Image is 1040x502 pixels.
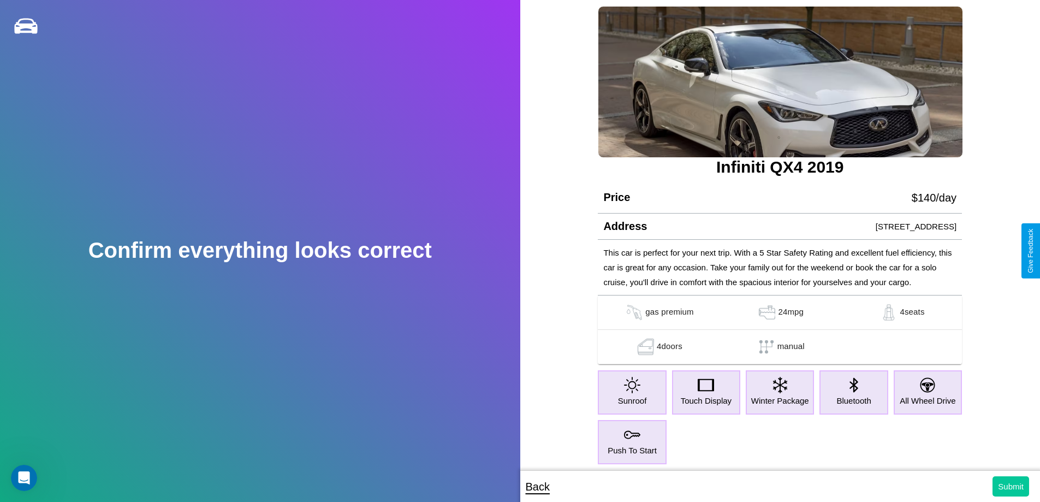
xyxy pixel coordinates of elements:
img: gas [635,339,657,355]
p: 4 seats [900,304,924,321]
p: This car is perfect for your next trip. With a 5 Star Safety Rating and excellent fuel efficiency... [603,245,956,290]
img: gas [756,304,778,321]
h2: Confirm everything looks correct [88,238,432,263]
div: Give Feedback [1027,229,1035,273]
p: [STREET_ADDRESS] [876,219,956,234]
p: Touch Display [681,393,732,408]
p: Push To Start [608,443,657,458]
button: Submit [993,476,1029,497]
h3: Infiniti QX4 2019 [598,158,962,176]
h4: Price [603,191,630,204]
p: Winter Package [751,393,809,408]
p: $ 140 /day [912,188,956,208]
p: Bluetooth [836,393,871,408]
p: 4 doors [657,339,682,355]
h4: Address [603,220,647,233]
p: 24 mpg [778,304,804,321]
iframe: Intercom live chat [11,465,37,491]
p: Sunroof [618,393,647,408]
img: gas [623,304,645,321]
p: manual [777,339,805,355]
img: gas [878,304,900,321]
p: gas premium [645,304,693,321]
p: All Wheel Drive [900,393,956,408]
table: simple table [598,296,962,364]
p: Back [526,477,550,497]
